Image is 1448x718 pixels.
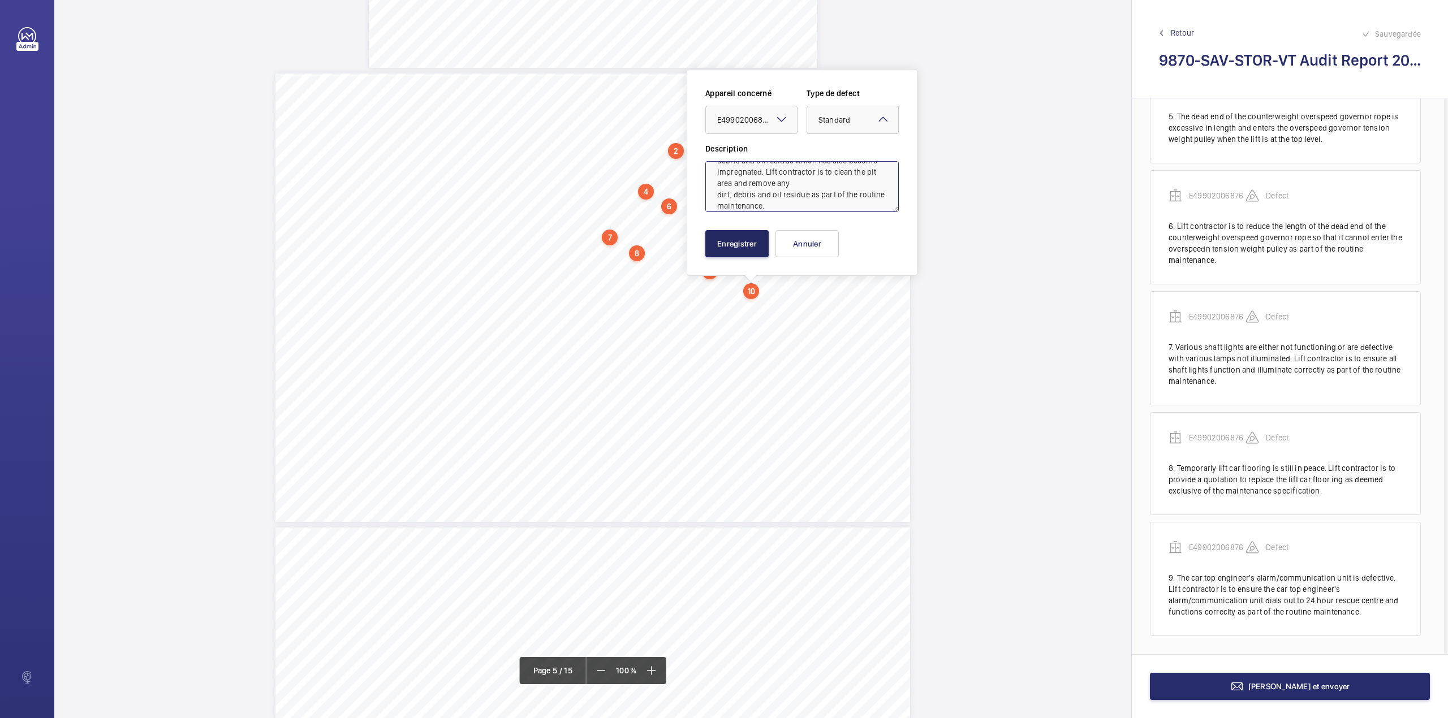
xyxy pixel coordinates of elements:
span: maintenance safety barriers and if not available shall provide a quotation to the Savills site ma... [275,95,508,100]
p: Defect [1266,432,1322,443]
div: 8. Temporarly lift car flooring is still in peace. Lift contractor is to provide a quotation to r... [1169,462,1402,496]
span: [DATE] [277,531,290,536]
div: 7 [602,230,618,245]
span: Vertical Transportation - Audit Report - Passenger Lift [275,84,438,92]
label: Description [705,143,899,154]
span: the maintenance specification, quotation(s) should be provided. [275,122,397,127]
span: Lift contractor should rectify the observations as part of the routine maintenance, where the sco... [275,113,509,118]
div: 6. Lift contractor is to reduce the length of the dead end of the counterweight overspeed governo... [1169,220,1402,266]
p: Defect [1266,190,1322,201]
label: Type de defect [807,88,899,99]
div: 6 [661,198,677,214]
span: Standard [818,115,850,124]
span: exclusive of the maintenance specification. [275,104,357,109]
button: Enregistrer [705,230,769,257]
span: 100 % [611,667,641,674]
div: 10 [743,283,759,299]
button: [PERSON_NAME] et envoyer [1150,673,1430,700]
span: and record visit in the log card records? [275,549,351,554]
a: Retour [1159,27,1421,38]
p: Defect [1266,542,1322,553]
span: [PERSON_NAME] et envoyer [1248,682,1350,691]
p: E49902006876 [1189,190,1246,201]
span: Retour [1171,27,1194,38]
p: E49902006876 [1189,542,1246,553]
div: Sauvegardée [1361,27,1421,41]
div: 8 [629,245,645,261]
span: E49902006876 [717,114,772,125]
div: 4 [638,184,654,200]
p: E49902006876 [1189,432,1246,443]
div: 5. The dead end of the counterweight overspeed governor rope is excessive in length and enters th... [1169,111,1402,145]
div: Page 5 / 15 [520,657,587,684]
span: Service manager / supervisor to attend site every 12 months [275,540,391,545]
span: There are a number of outstanding actions highlighted on the latest Consultant audit report which... [275,540,507,545]
span: Service Supervisor to attend site every 12 months to review levels of maintenance and record visi... [277,531,495,536]
div: 7. Various shaft lights are either not functioning or are defective with various lamps not illumi... [1169,341,1402,387]
button: Annuler [775,230,839,257]
div: 2 [668,143,684,159]
h2: 9870-SAV-STOR-VT Audit Report 2025-Passenger Lift.pdf [1159,50,1421,71]
p: Defect [1266,311,1322,322]
p: E49902006876 [1189,311,1246,322]
div: Page 5 [275,73,910,522]
label: Appareil concerné [705,88,798,99]
div: 9. The car top engineer's alarm/communication unit is defective. Lift contractor is to ensure the... [1169,572,1402,617]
